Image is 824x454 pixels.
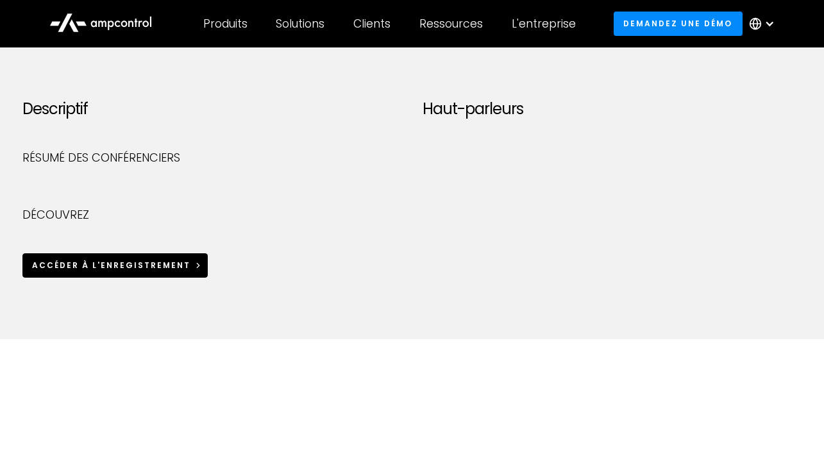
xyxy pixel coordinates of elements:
div: L'entreprise [512,17,576,31]
div: Produits [203,17,248,31]
a: ACCÉDER À L'ENREGISTREMENT [22,253,208,277]
div: Résumé des conférenciers [22,149,402,165]
div: Solutions [276,17,324,31]
div: Clients [353,17,391,31]
div: Ressources [419,17,483,31]
h2: Descriptif [22,100,402,119]
div: Découvrez [22,206,402,223]
div: ACCÉDER À L'ENREGISTREMENT [32,260,190,271]
a: Demandez une démo [614,12,743,35]
h2: Haut-parleurs [423,100,802,119]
